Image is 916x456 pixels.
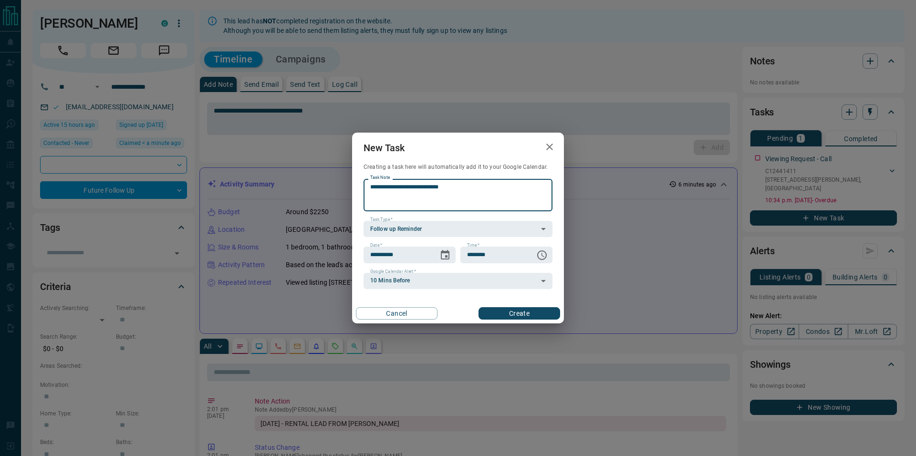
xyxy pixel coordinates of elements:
[364,221,552,237] div: Follow up Reminder
[364,273,552,289] div: 10 Mins Before
[352,133,416,163] h2: New Task
[436,246,455,265] button: Choose date, selected date is Oct 17, 2025
[370,175,390,181] label: Task Note
[370,269,416,275] label: Google Calendar Alert
[467,242,479,249] label: Time
[532,246,552,265] button: Choose time, selected time is 6:00 AM
[479,307,560,320] button: Create
[370,242,382,249] label: Date
[364,163,552,171] p: Creating a task here will automatically add it to your Google Calendar.
[370,217,393,223] label: Task Type
[356,307,437,320] button: Cancel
